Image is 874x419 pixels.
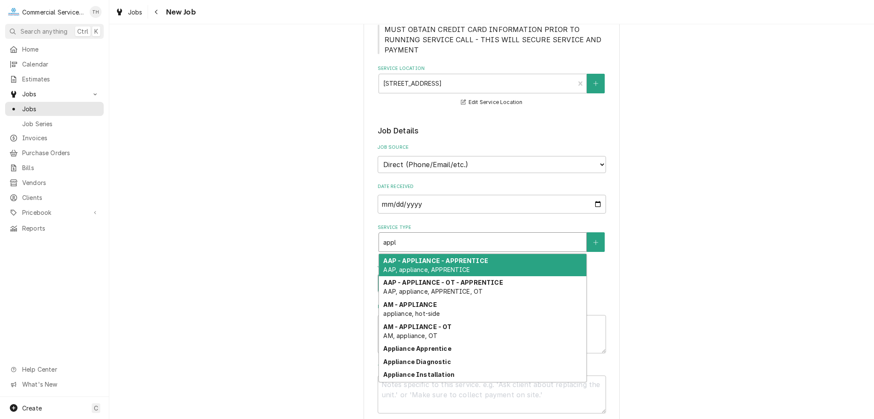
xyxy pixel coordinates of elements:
span: K [94,27,98,36]
span: Purchase Orders [22,148,99,157]
span: Search anything [20,27,67,36]
strong: Appliance Apprentice [383,345,451,352]
label: Date Received [378,183,606,190]
label: Reason For Call [378,303,606,310]
div: Service Type [378,224,606,252]
span: Home [22,45,99,54]
a: Go to What's New [5,377,104,391]
div: Job Type [378,263,606,293]
a: Estimates [5,72,104,86]
a: Calendar [5,57,104,71]
span: appliance, hot-side [383,310,440,317]
span: Client Notes [378,24,606,55]
strong: AM - APPLIANCE - OT [383,323,452,330]
label: Job Type [378,263,606,269]
button: Edit Service Location [460,97,524,108]
span: Jobs [128,8,143,17]
span: Jobs [22,90,87,98]
a: Clients [5,191,104,205]
a: Reports [5,221,104,235]
div: Commercial Service Co.'s Avatar [8,6,20,18]
span: Calendar [22,60,99,69]
span: What's New [22,380,99,389]
svg: Create New Service [593,240,598,246]
span: MUST OBTAIN CREDIT CARD INFORMATION PRIOR TO RUNNING SERVICE CALL - THIS WILL SECURE SERVICE AND ... [385,25,604,54]
span: Bills [22,163,99,172]
button: Create New Service [587,232,605,252]
a: Invoices [5,131,104,145]
span: Invoices [22,133,99,142]
div: TH [90,6,102,18]
strong: Appliance Installation [383,371,454,378]
strong: AAP - APPLIANCE - OT - APPRENTICE [383,279,503,286]
div: Client Notes [378,16,606,55]
label: Job Source [378,144,606,151]
legend: Job Details [378,125,606,136]
div: Commercial Service Co. [22,8,85,17]
a: Job Series [5,117,104,131]
span: Pricebook [22,208,87,217]
button: Search anythingCtrlK [5,24,104,39]
strong: AAP - APPLIANCE - APPRENTICE [383,257,488,264]
input: yyyy-mm-dd [378,195,606,214]
a: Bills [5,161,104,175]
a: Vendors [5,176,104,190]
span: Ctrl [77,27,88,36]
div: Technician Instructions [378,364,606,413]
span: Clients [22,193,99,202]
button: Create New Location [587,74,605,93]
a: Go to Pricebook [5,205,104,220]
span: Vendors [22,178,99,187]
label: Technician Instructions [378,364,606,370]
label: Service Type [378,224,606,231]
span: Jobs [22,104,99,113]
span: New Job [163,6,196,18]
span: Estimates [22,75,99,84]
span: Help Center [22,365,99,374]
div: Reason For Call [378,303,606,353]
div: C [8,6,20,18]
span: Create [22,405,42,412]
a: Jobs [5,102,104,116]
div: Tricia Hansen's Avatar [90,6,102,18]
strong: AM - APPLIANCE [383,301,437,308]
span: Reports [22,224,99,233]
button: Navigate back [150,5,163,19]
svg: Create New Location [593,81,598,87]
div: Job Source [378,144,606,173]
label: Service Location [378,65,606,72]
span: AAP, appliance, APPRENTICE, OT [383,288,483,295]
span: Job Series [22,119,99,128]
div: Service Location [378,65,606,107]
a: Jobs [112,5,146,19]
span: AM, appliance, OT [383,332,437,339]
span: AAP, appliance, APPRENTICE [383,266,470,273]
a: Home [5,42,104,56]
a: Purchase Orders [5,146,104,160]
strong: Appliance Diagnostic [383,358,451,365]
div: Date Received [378,183,606,214]
a: Go to Jobs [5,87,104,101]
a: Go to Help Center [5,362,104,376]
span: C [94,404,98,413]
